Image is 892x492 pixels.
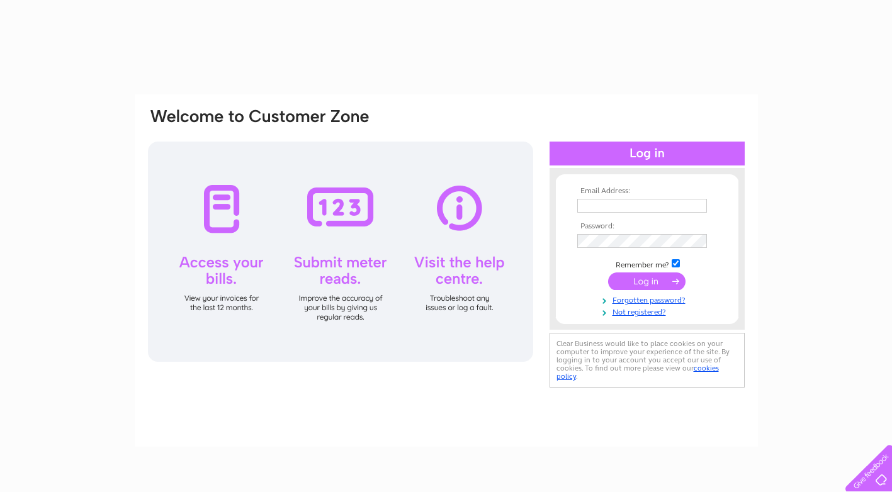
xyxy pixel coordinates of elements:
th: Email Address: [574,187,720,196]
a: Forgotten password? [577,293,720,305]
input: Submit [608,272,686,290]
div: Clear Business would like to place cookies on your computer to improve your experience of the sit... [550,333,745,388]
a: Not registered? [577,305,720,317]
a: cookies policy [556,364,719,381]
td: Remember me? [574,257,720,270]
th: Password: [574,222,720,231]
